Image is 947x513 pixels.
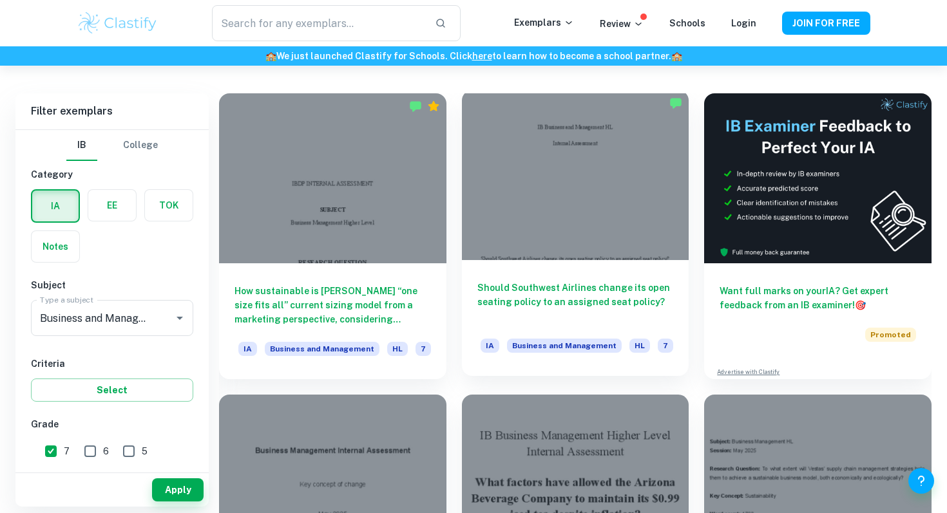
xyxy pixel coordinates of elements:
[462,93,689,379] a: Should Southwest Airlines change its open seating policy to an assigned seat policy?IABusiness an...
[77,10,158,36] img: Clastify logo
[720,284,916,312] h6: Want full marks on your IA ? Get expert feedback from an IB examiner!
[32,191,79,221] button: IA
[416,342,431,356] span: 7
[40,294,93,305] label: Type a subject
[219,93,446,379] a: How sustainable is [PERSON_NAME] “one size fits all” current sizing model from a marketing perspe...
[142,444,148,458] span: 5
[717,368,780,377] a: Advertise with Clastify
[238,342,257,356] span: IA
[782,12,870,35] button: JOIN FOR FREE
[171,309,189,327] button: Open
[865,328,916,342] span: Promoted
[387,342,408,356] span: HL
[265,51,276,61] span: 🏫
[514,15,574,30] p: Exemplars
[855,300,866,310] span: 🎯
[15,93,209,129] h6: Filter exemplars
[3,49,944,63] h6: We just launched Clastify for Schools. Click to learn how to become a school partner.
[409,100,422,113] img: Marked
[145,190,193,221] button: TOK
[600,17,644,31] p: Review
[704,93,932,379] a: Want full marks on yourIA? Get expert feedback from an IB examiner!PromotedAdvertise with Clastify
[32,231,79,262] button: Notes
[152,478,204,501] button: Apply
[31,417,193,431] h6: Grade
[64,444,70,458] span: 7
[507,339,622,353] span: Business and Management
[66,130,158,161] div: Filter type choice
[671,51,682,61] span: 🏫
[477,281,674,323] h6: Should Southwest Airlines change its open seating policy to an assigned seat policy?
[472,51,492,61] a: here
[265,342,379,356] span: Business and Management
[31,278,193,292] h6: Subject
[31,378,193,402] button: Select
[212,5,425,41] input: Search for any exemplars...
[669,18,705,28] a: Schools
[658,339,673,353] span: 7
[669,97,682,109] img: Marked
[704,93,932,263] img: Thumbnail
[31,167,193,182] h6: Category
[66,130,97,161] button: IB
[123,130,158,161] button: College
[88,190,136,221] button: EE
[731,18,756,28] a: Login
[427,100,440,113] div: Premium
[629,339,650,353] span: HL
[234,284,431,326] h6: How sustainable is [PERSON_NAME] “one size fits all” current sizing model from a marketing perspe...
[908,468,934,494] button: Help and Feedback
[103,444,109,458] span: 6
[31,357,193,371] h6: Criteria
[481,339,499,353] span: IA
